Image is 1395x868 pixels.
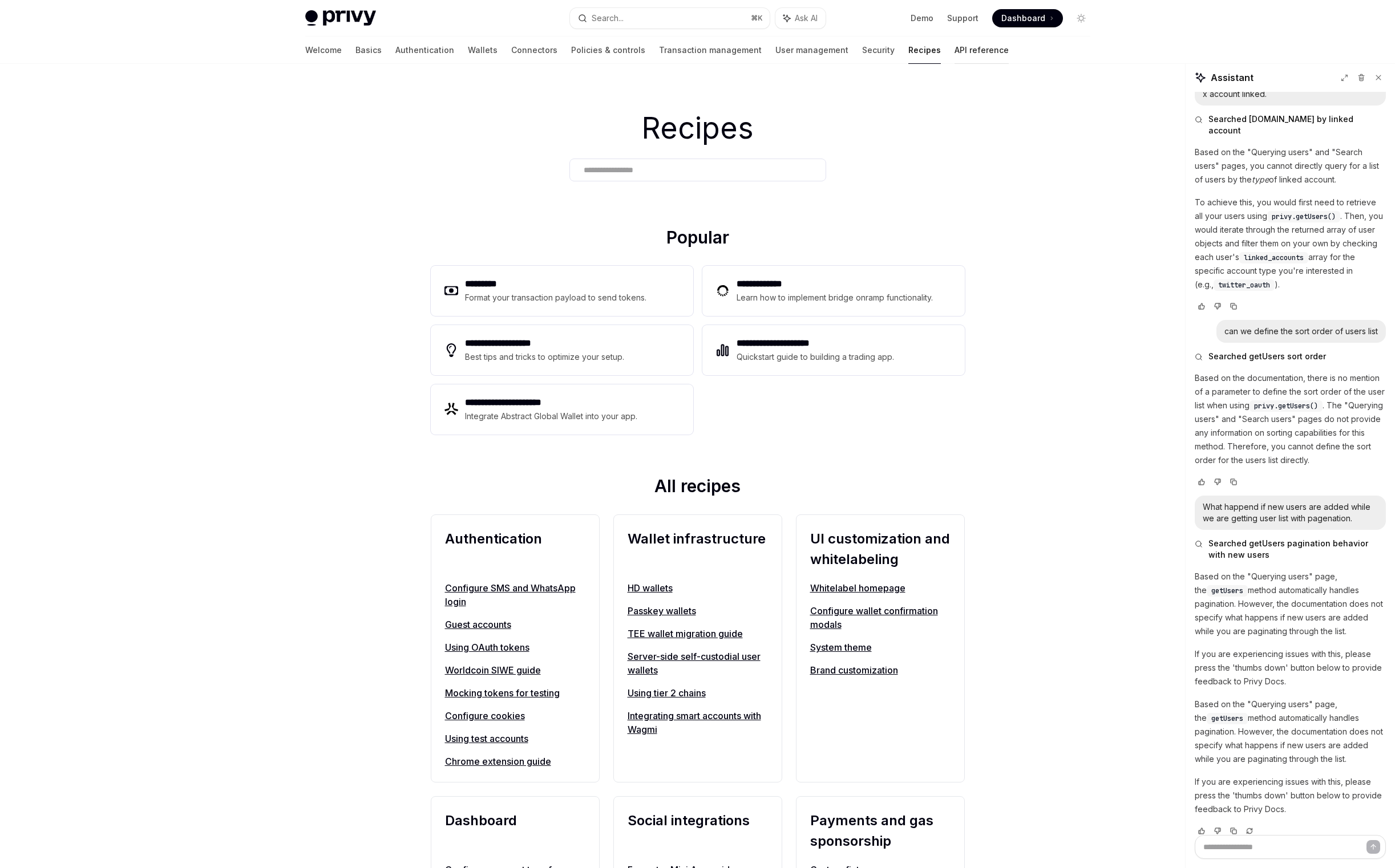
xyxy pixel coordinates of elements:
a: Welcome [305,36,342,64]
a: Brand customization [810,663,951,677]
a: TEE wallet migration guide [628,627,768,640]
span: twitter_oauth [1218,281,1270,290]
span: Assistant [1211,71,1254,84]
div: Best tips and tricks to optimize your setup. [465,350,626,364]
span: getUsers [1211,586,1243,595]
div: can we define the sort order of users list [1224,326,1378,337]
a: System theme [810,640,951,654]
span: Searched [DOMAIN_NAME] by linked account [1208,113,1386,136]
a: **** **** ***Learn how to implement bridge onramp functionality. [702,266,965,316]
a: Recipes [908,36,941,64]
span: ⌘ K [751,14,763,23]
a: HD wallets [628,581,768,595]
a: Integrating smart accounts with Wagmi [628,709,768,736]
p: Based on the "Querying users" page, the method automatically handles pagination. However, the doc... [1195,570,1386,638]
div: What happend if new users are added while we are getting user list with pagenation. [1203,501,1378,524]
a: Configure SMS and WhatsApp login [445,581,585,609]
a: Worldcoin SIWE guide [445,663,585,677]
span: privy.getUsers() [1254,401,1318,411]
button: Searched [DOMAIN_NAME] by linked account [1195,113,1386,136]
p: Based on the documentation, there is no mention of a parameter to define the sort order of the us... [1195,371,1386,467]
a: Server-side self-custodial user wallets [628,650,768,677]
h2: All recipes [431,476,965,501]
a: User management [775,36,848,64]
h2: Wallet infrastructure [628,529,768,570]
a: Wallets [468,36,498,64]
a: **** ****Format your transaction payload to send tokens. [431,266,693,316]
h2: UI customization and whitelabeling [810,529,951,570]
button: Ask AI [775,8,826,29]
h2: Dashboard [445,810,585,851]
div: Search... [592,11,624,25]
button: Search...⌘K [570,8,770,29]
p: To achieve this, you would first need to retrieve all your users using . Then, you would iterate ... [1195,196,1386,291]
button: Searched getUsers sort order [1195,351,1386,362]
a: API reference [955,36,1009,64]
h2: Social integrations [628,810,768,851]
p: Based on the "Querying users" and "Search users" pages, you cannot directly query for a list of u... [1195,145,1386,186]
span: linked_accounts [1244,253,1304,262]
h2: Popular [431,227,965,252]
a: Basics [355,36,382,64]
h2: Payments and gas sponsorship [810,810,951,851]
p: If you are experiencing issues with this, please press the 'thumbs down' button below to provide ... [1195,775,1386,816]
a: Support [947,13,978,24]
button: Send message [1366,840,1380,854]
p: If you are experiencing issues with this, please press the 'thumbs down' button below to provide ... [1195,647,1386,688]
button: Searched getUsers pagination behavior with new users [1195,538,1386,561]
a: Using tier 2 chains [628,686,768,700]
a: Passkey wallets [628,604,768,618]
img: light logo [305,10,376,26]
a: Whitelabel homepage [810,581,951,595]
span: Ask AI [795,13,818,24]
a: Using OAuth tokens [445,640,585,654]
a: Authentication [395,36,454,64]
a: Configure cookies [445,709,585,723]
em: type [1252,175,1269,184]
a: Mocking tokens for testing [445,686,585,700]
span: Searched getUsers sort order [1208,351,1326,362]
div: Learn how to implement bridge onramp functionality. [737,291,936,305]
a: Guest accounts [445,618,585,631]
a: Transaction management [659,36,762,64]
a: Connectors [511,36,557,64]
a: Dashboard [992,9,1063,27]
span: getUsers [1211,714,1243,723]
button: Toggle dark mode [1072,9,1090,27]
span: privy.getUsers() [1272,212,1336,221]
div: Quickstart guide to building a trading app. [737,350,895,364]
div: Format your transaction payload to send tokens. [465,291,647,305]
div: Integrate Abstract Global Wallet into your app. [465,409,638,423]
p: Based on the "Querying users" page, the method automatically handles pagination. However, the doc... [1195,697,1386,766]
a: Using test accounts [445,732,585,745]
a: Policies & controls [571,36,645,64]
a: Configure wallet confirmation modals [810,604,951,631]
a: Security [862,36,895,64]
span: Searched getUsers pagination behavior with new users [1208,538,1386,561]
h2: Authentication [445,529,585,570]
a: Demo [911,13,933,24]
span: Dashboard [1001,13,1045,24]
a: Chrome extension guide [445,755,585,768]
